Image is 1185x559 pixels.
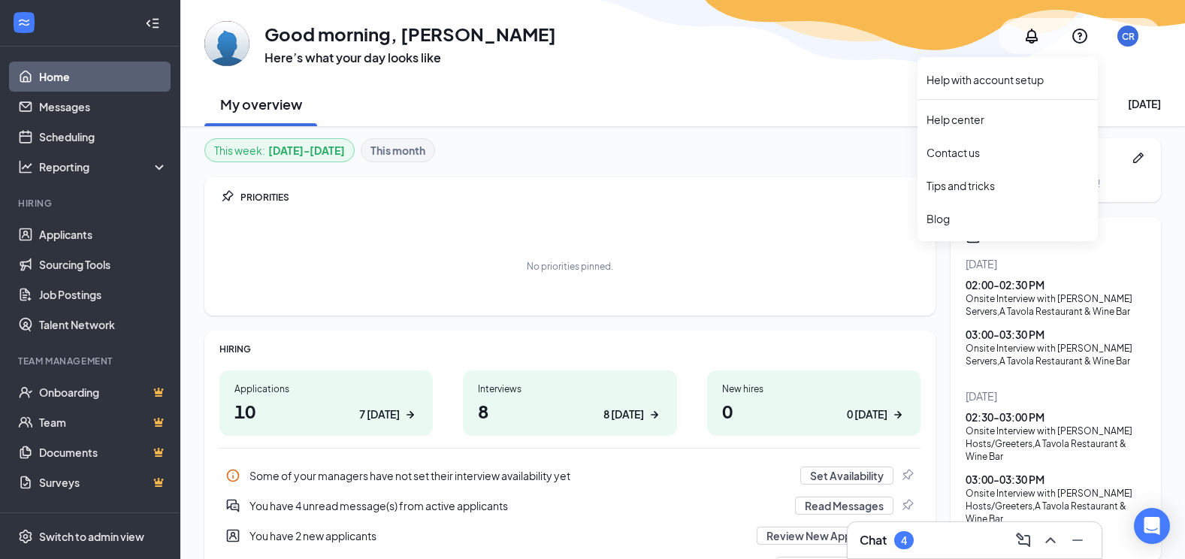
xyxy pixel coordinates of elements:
div: PRIORITIES [240,191,920,204]
div: You have 2 new applicants [249,528,748,543]
div: Onsite Interview with [PERSON_NAME] [966,425,1146,437]
button: ChevronUp [1038,528,1063,552]
button: ComposeMessage [1011,528,1035,552]
svg: Settings [18,529,33,544]
svg: Info [225,468,240,483]
a: Applicants [39,219,168,249]
div: Hosts/Greeters , A Tavola Restaurant & Wine Bar [966,437,1146,463]
svg: Pin [899,468,914,483]
a: InfoSome of your managers have not set their interview availability yetSet AvailabilityPin [219,461,920,491]
div: Some of your managers have not set their interview availability yet [219,461,920,491]
div: Onsite Interview with [PERSON_NAME] [966,487,1146,500]
h1: Good morning, [PERSON_NAME] [265,21,556,47]
div: You have 4 unread message(s) from active applicants [249,498,786,513]
h3: Here’s what your day looks like [265,50,556,66]
svg: Minimize [1069,531,1087,549]
a: SurveysCrown [39,467,168,497]
button: Read Messages [795,497,893,515]
svg: DoubleChatActive [225,498,240,513]
svg: Analysis [18,159,33,174]
h1: 0 [722,398,905,424]
div: Onsite Interview with [PERSON_NAME] [966,292,1146,305]
div: Servers , A Tavola Restaurant & Wine Bar [966,305,1146,318]
h1: 8 [478,398,661,424]
div: Team Management [18,355,165,367]
a: UserEntityYou have 2 new applicantsReview New ApplicantsPin [219,521,920,551]
div: Some of your managers have not set their interview availability yet [249,468,791,483]
b: This month [370,142,425,159]
svg: ArrowRight [647,407,662,422]
div: No priorities pinned. [527,260,613,273]
a: Tips and tricks [927,178,1089,193]
div: Contact us [927,145,1089,160]
div: This week : [214,142,345,159]
h3: Chat [860,532,887,548]
svg: ArrowRight [890,407,905,422]
a: Blog [927,211,1089,226]
svg: WorkstreamLogo [17,15,32,30]
a: TeamCrown [39,407,168,437]
div: [DATE] [966,388,1146,403]
div: 03:00 - 03:30 PM [966,327,1146,342]
div: 0 [DATE] [847,406,887,422]
div: Onsite Interview with [PERSON_NAME] [966,342,1146,355]
a: DoubleChatActiveYou have 4 unread message(s) from active applicantsRead MessagesPin [219,491,920,521]
a: Job Postings [39,279,168,310]
svg: ArrowRight [403,407,418,422]
a: Help center [927,112,1089,127]
div: 02:30 - 03:00 PM [966,409,1146,425]
svg: Pin [219,189,234,204]
svg: Collapse [145,16,160,31]
div: Open Intercom Messenger [1134,508,1170,544]
svg: Notifications [1023,27,1041,45]
svg: Pin [899,498,914,513]
div: 8 [DATE] [603,406,644,422]
div: 7 [DATE] [359,406,400,422]
a: Home [39,62,168,92]
div: Servers , A Tavola Restaurant & Wine Bar [966,355,1146,367]
div: 03:00 - 03:30 PM [966,472,1146,487]
div: Interviews [478,382,661,395]
a: Help with account setup [927,72,1089,87]
div: [DATE] [1128,96,1161,111]
img: Corrinne Richards [204,21,249,66]
div: You have 4 unread message(s) from active applicants [219,491,920,521]
a: Scheduling [39,122,168,152]
svg: UserEntity [225,528,240,543]
a: Messages [39,92,168,122]
svg: ChevronUp [1041,531,1060,549]
svg: QuestionInfo [1071,27,1089,45]
a: OnboardingCrown [39,377,168,407]
b: [DATE] - [DATE] [268,142,345,159]
div: Switch to admin view [39,529,144,544]
button: Minimize [1066,528,1090,552]
a: Interviews88 [DATE]ArrowRight [463,370,676,436]
div: CR [1122,30,1135,43]
div: 02:00 - 02:30 PM [966,277,1146,292]
div: 4 [901,534,907,547]
a: Talent Network [39,310,168,340]
svg: ComposeMessage [1014,531,1032,549]
h1: 10 [234,398,418,424]
button: Review New Applicants [757,527,893,545]
div: New hires [722,382,905,395]
div: You have 2 new applicants [219,521,920,551]
a: Applications107 [DATE]ArrowRight [219,370,433,436]
div: [DATE] [966,256,1146,271]
div: Hosts/Greeters , A Tavola Restaurant & Wine Bar [966,500,1146,525]
div: Hiring [18,197,165,210]
a: Sourcing Tools [39,249,168,279]
div: HIRING [219,343,920,355]
a: New hires00 [DATE]ArrowRight [707,370,920,436]
div: Applications [234,382,418,395]
a: DocumentsCrown [39,437,168,467]
svg: Pen [1131,150,1146,165]
h2: My overview [220,95,302,113]
button: Set Availability [800,467,893,485]
div: Reporting [39,159,168,174]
